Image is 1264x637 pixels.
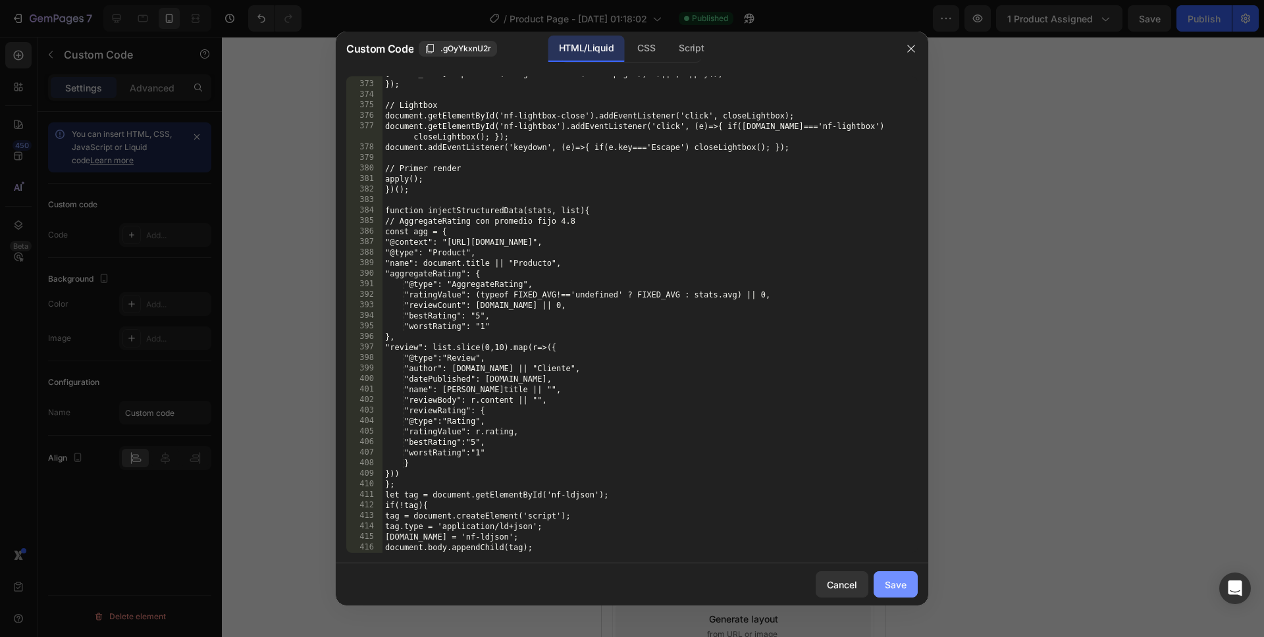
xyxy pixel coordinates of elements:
[346,163,382,174] div: 380
[346,153,382,163] div: 379
[346,89,382,100] div: 374
[346,311,382,321] div: 394
[346,142,382,153] div: 378
[346,342,382,353] div: 397
[346,447,382,458] div: 407
[346,184,382,195] div: 382
[346,353,382,363] div: 398
[346,469,382,479] div: 409
[35,155,227,183] p: ¿Pueden consumirlo embarazadas o niños?
[346,258,382,268] div: 389
[346,79,382,89] div: 373
[874,571,918,598] button: Save
[346,195,382,205] div: 383
[346,321,382,332] div: 395
[35,40,174,54] p: ¿Cómo se toman las gotas?
[346,111,382,121] div: 376
[346,268,382,279] div: 390
[346,237,382,247] div: 387
[346,395,382,405] div: 402
[346,300,382,311] div: 393
[346,226,382,237] div: 386
[346,405,382,416] div: 403
[346,384,382,395] div: 401
[102,268,180,346] img: gempages_557136869737890579-96164452-b370-4129-bb80-f7d335742970.png
[107,575,176,589] div: Generate layout
[1219,573,1251,604] div: Open Intercom Messenger
[346,479,382,490] div: 410
[827,578,857,592] div: Cancel
[346,174,382,184] div: 381
[346,247,382,258] div: 388
[95,547,186,559] span: inspired by CRO experts
[346,332,382,342] div: 396
[346,532,382,542] div: 415
[346,279,382,290] div: 391
[346,458,382,469] div: 408
[105,592,176,603] span: from URL or image
[346,41,413,57] span: Custom Code
[346,374,382,384] div: 400
[346,205,382,216] div: 384
[346,437,382,447] div: 406
[346,511,382,521] div: 413
[419,41,497,57] button: .gOyYkxnU2r
[885,578,907,592] div: Save
[11,501,74,515] span: Add section
[346,500,382,511] div: 412
[346,521,382,532] div: 414
[346,426,382,437] div: 405
[102,530,182,544] div: Choose templates
[346,490,382,500] div: 411
[35,91,227,118] p: ¿Puedo combinar Sleep Booster con otros medicamentos?
[816,571,868,598] button: Cancel
[346,100,382,111] div: 375
[346,363,382,374] div: 399
[548,36,624,62] div: HTML/Liquid
[346,542,382,553] div: 416
[346,290,382,300] div: 392
[35,220,111,234] p: ¿Tiene Gluten?
[440,43,491,55] span: .gOyYkxnU2r
[346,416,382,426] div: 404
[346,216,382,226] div: 385
[627,36,666,62] div: CSS
[346,121,382,142] div: 377
[668,36,714,62] div: Script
